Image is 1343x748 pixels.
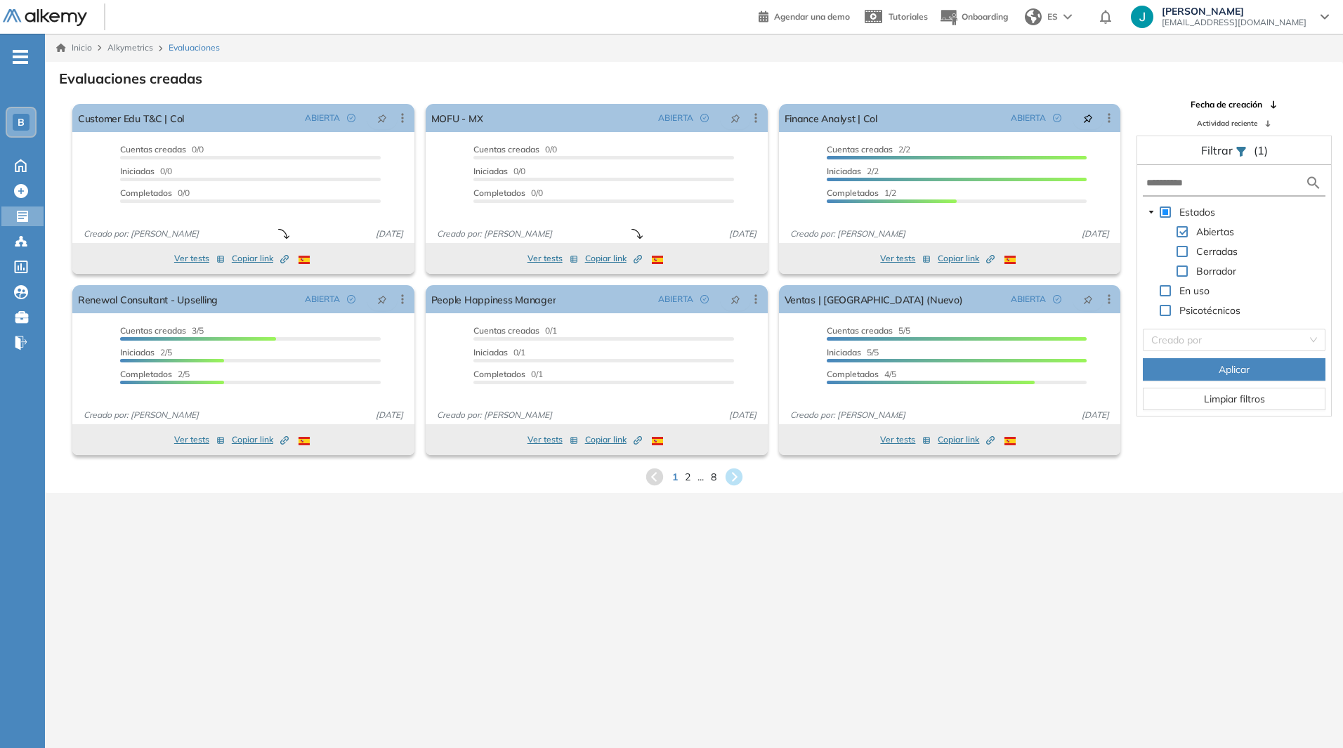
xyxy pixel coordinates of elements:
[658,293,693,306] span: ABIERTA
[1011,112,1046,124] span: ABIERTA
[473,144,557,155] span: 0/0
[120,347,172,357] span: 2/5
[880,431,931,448] button: Ver tests
[473,347,525,357] span: 0/1
[59,70,202,87] h3: Evaluaciones creadas
[1179,206,1215,218] span: Estados
[120,166,155,176] span: Iniciadas
[1053,295,1061,303] span: check-circle
[1305,174,1322,192] img: search icon
[107,42,153,53] span: Alkymetrics
[1073,107,1103,129] button: pushpin
[585,431,642,448] button: Copiar link
[1177,204,1218,221] span: Estados
[723,409,762,421] span: [DATE]
[347,114,355,122] span: check-circle
[1076,228,1115,240] span: [DATE]
[120,188,172,198] span: Completados
[1201,143,1236,157] span: Filtrar
[169,41,220,54] span: Evaluaciones
[370,409,409,421] span: [DATE]
[3,9,87,27] img: Logo
[232,252,289,265] span: Copiar link
[1073,288,1103,310] button: pushpin
[827,325,893,336] span: Cuentas creadas
[720,107,751,129] button: pushpin
[78,409,204,421] span: Creado por: [PERSON_NAME]
[1196,265,1236,277] span: Borrador
[700,295,709,303] span: check-circle
[1177,282,1212,299] span: En uso
[473,325,557,336] span: 0/1
[827,369,896,379] span: 4/5
[585,433,642,446] span: Copiar link
[120,166,172,176] span: 0/0
[785,409,911,421] span: Creado por: [PERSON_NAME]
[1273,681,1343,748] iframe: Chat Widget
[711,470,716,485] span: 8
[78,285,218,313] a: Renewal Consultant - Upselling
[939,2,1008,32] button: Onboarding
[962,11,1008,22] span: Onboarding
[299,256,310,264] img: ESP
[938,252,995,265] span: Copiar link
[827,347,879,357] span: 5/5
[1219,362,1250,377] span: Aplicar
[785,228,911,240] span: Creado por: [PERSON_NAME]
[232,250,289,267] button: Copiar link
[56,41,92,54] a: Inicio
[367,107,398,129] button: pushpin
[1004,437,1016,445] img: ESP
[120,144,186,155] span: Cuentas creadas
[827,188,896,198] span: 1/2
[1273,681,1343,748] div: Widget de chat
[827,166,879,176] span: 2/2
[1196,225,1234,238] span: Abiertas
[1179,304,1240,317] span: Psicotécnicos
[585,250,642,267] button: Copiar link
[697,470,704,485] span: ...
[827,144,910,155] span: 2/2
[658,112,693,124] span: ABIERTA
[585,252,642,265] span: Copiar link
[305,293,340,306] span: ABIERTA
[473,166,525,176] span: 0/0
[731,112,740,124] span: pushpin
[13,55,28,58] i: -
[938,431,995,448] button: Copiar link
[774,11,850,22] span: Agendar una demo
[827,347,861,357] span: Iniciadas
[431,285,556,313] a: People Happiness Manager
[120,369,190,379] span: 2/5
[700,114,709,122] span: check-circle
[174,250,225,267] button: Ver tests
[827,325,910,336] span: 5/5
[367,288,398,310] button: pushpin
[120,325,204,336] span: 3/5
[1004,256,1016,264] img: ESP
[827,144,893,155] span: Cuentas creadas
[889,11,928,22] span: Tutoriales
[528,431,578,448] button: Ver tests
[938,250,995,267] button: Copiar link
[232,431,289,448] button: Copiar link
[431,409,558,421] span: Creado por: [PERSON_NAME]
[473,188,525,198] span: Completados
[120,325,186,336] span: Cuentas creadas
[685,470,690,485] span: 2
[1162,6,1306,17] span: [PERSON_NAME]
[120,347,155,357] span: Iniciadas
[473,166,508,176] span: Iniciadas
[1083,294,1093,305] span: pushpin
[120,369,172,379] span: Completados
[1177,302,1243,319] span: Psicotécnicos
[473,325,539,336] span: Cuentas creadas
[377,112,387,124] span: pushpin
[785,285,963,313] a: Ventas | [GEOGRAPHIC_DATA] (Nuevo)
[1143,388,1325,410] button: Limpiar filtros
[431,228,558,240] span: Creado por: [PERSON_NAME]
[1063,14,1072,20] img: arrow
[473,347,508,357] span: Iniciadas
[672,470,678,485] span: 1
[1011,293,1046,306] span: ABIERTA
